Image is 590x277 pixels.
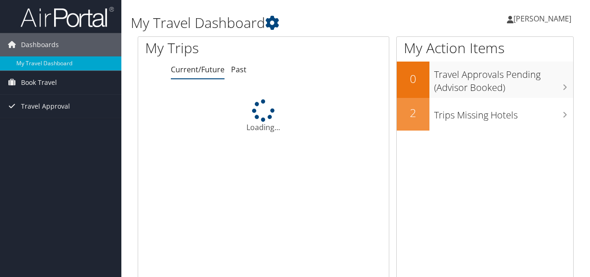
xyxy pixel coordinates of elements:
h2: 2 [397,105,429,121]
span: [PERSON_NAME] [513,14,571,24]
a: 2Trips Missing Hotels [397,98,573,131]
a: [PERSON_NAME] [507,5,581,33]
a: 0Travel Approvals Pending (Advisor Booked) [397,62,573,97]
span: Book Travel [21,71,57,94]
h1: My Action Items [397,38,573,58]
span: Dashboards [21,33,59,56]
h1: My Trips [145,38,277,58]
h2: 0 [397,71,429,87]
h3: Trips Missing Hotels [434,104,573,122]
span: Travel Approval [21,95,70,118]
a: Past [231,64,246,75]
img: airportal-logo.png [21,6,114,28]
div: Loading... [138,99,389,133]
h3: Travel Approvals Pending (Advisor Booked) [434,63,573,94]
a: Current/Future [171,64,225,75]
h1: My Travel Dashboard [131,13,431,33]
